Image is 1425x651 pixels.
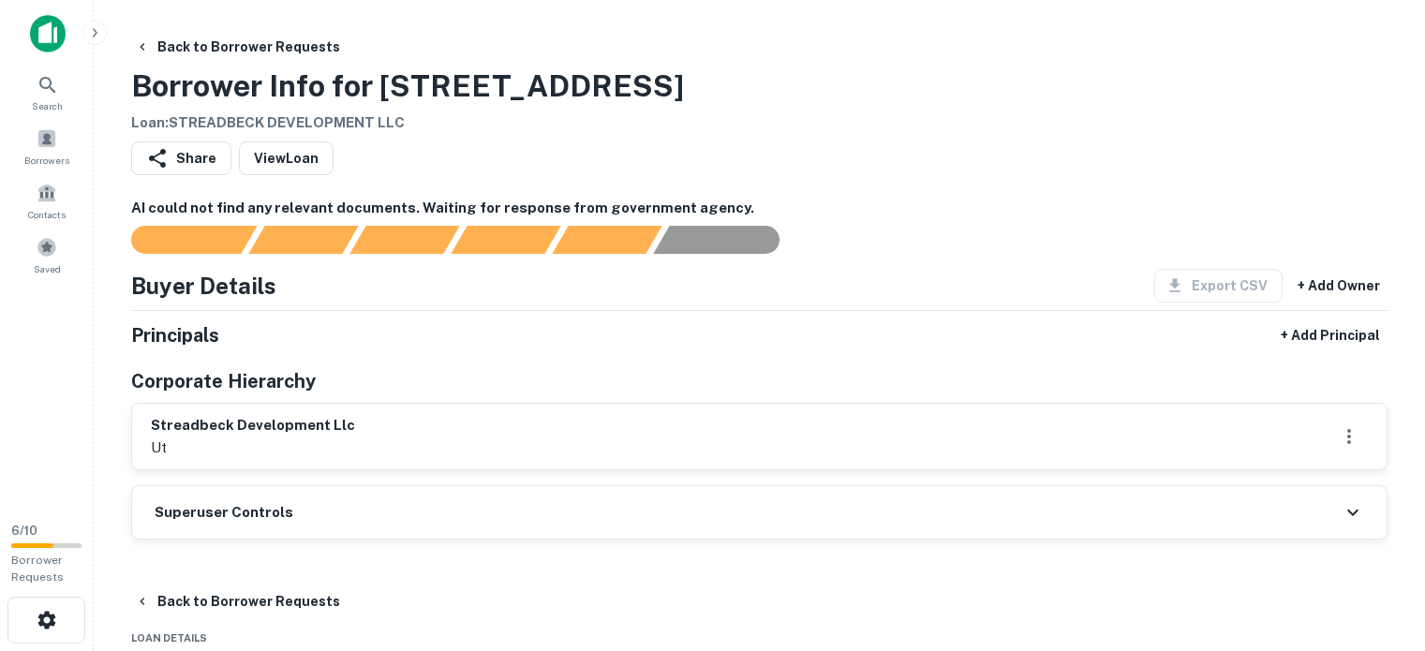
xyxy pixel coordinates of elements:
a: ViewLoan [239,141,334,175]
h6: AI could not find any relevant documents. Waiting for response from government agency. [131,198,1388,219]
a: Borrowers [6,121,88,171]
div: Documents found, AI parsing details... [349,226,459,254]
span: Search [32,98,63,113]
span: 6 / 10 [11,524,37,538]
span: Contacts [28,207,66,222]
button: Back to Borrower Requests [127,584,348,618]
h6: Loan : STREADBECK DEVELOPMENT LLC [131,112,684,134]
img: capitalize-icon.png [30,15,66,52]
button: + Add Principal [1273,318,1388,352]
div: Principals found, AI now looking for contact information... [451,226,560,254]
button: + Add Owner [1290,269,1388,303]
a: Search [6,67,88,117]
button: Back to Borrower Requests [127,30,348,64]
span: Borrower Requests [11,554,64,584]
div: Principals found, still searching for contact information. This may take time... [552,226,661,254]
span: Borrowers [24,153,69,168]
span: Saved [34,261,61,276]
h5: Principals [131,321,219,349]
h5: Corporate Hierarchy [131,367,316,395]
a: Contacts [6,175,88,226]
h4: Buyer Details [131,269,276,303]
button: Share [131,141,231,175]
h6: streadbeck development llc [151,415,355,436]
h3: Borrower Info for [STREET_ADDRESS] [131,64,684,109]
a: Saved [6,229,88,280]
div: AI fulfillment process complete. [654,226,802,254]
h6: Superuser Controls [155,502,293,524]
p: ut [151,436,355,459]
div: Sending borrower request to AI... [109,226,249,254]
iframe: Chat Widget [1331,501,1425,591]
span: Loan Details [131,632,207,644]
div: Your request is received and processing... [248,226,358,254]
